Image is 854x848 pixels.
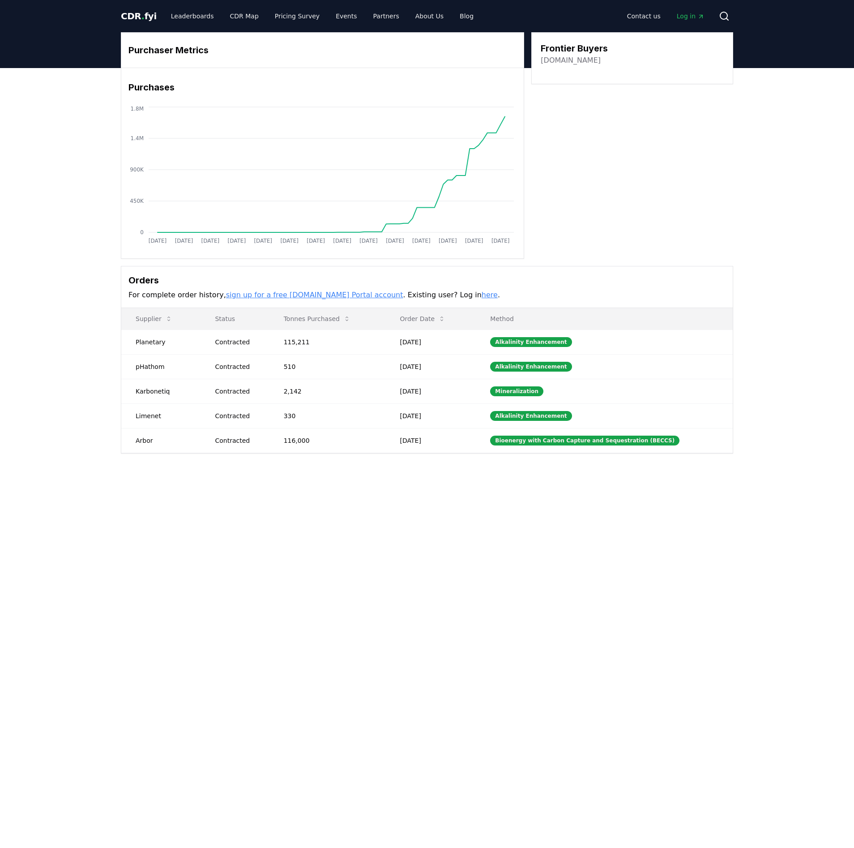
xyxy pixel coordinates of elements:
tspan: [DATE] [465,238,483,244]
td: 510 [269,354,386,379]
a: Blog [453,8,481,24]
h3: Purchaser Metrics [128,43,517,57]
button: Tonnes Purchased [277,310,358,328]
div: Alkalinity Enhancement [490,411,572,421]
tspan: 0 [140,229,144,236]
button: Supplier [128,310,179,328]
td: Arbor [121,428,201,453]
td: Planetary [121,330,201,354]
tspan: [DATE] [254,238,272,244]
tspan: [DATE] [149,238,167,244]
td: 330 [269,403,386,428]
a: [DOMAIN_NAME] [541,55,601,66]
a: Pricing Survey [268,8,327,24]
button: Order Date [393,310,453,328]
tspan: [DATE] [175,238,193,244]
h3: Frontier Buyers [541,42,608,55]
a: About Us [408,8,451,24]
tspan: 1.8M [131,106,144,112]
a: CDR.fyi [121,10,157,22]
p: Method [483,314,726,323]
h3: Purchases [128,81,517,94]
p: For complete order history, . Existing user? Log in . [128,290,726,300]
nav: Main [620,8,712,24]
tspan: [DATE] [439,238,457,244]
tspan: [DATE] [491,238,510,244]
a: Log in [670,8,712,24]
td: [DATE] [386,403,476,428]
tspan: [DATE] [280,238,299,244]
div: Contracted [215,436,262,445]
span: Log in [677,12,705,21]
div: Contracted [215,362,262,371]
tspan: [DATE] [201,238,220,244]
td: pHathom [121,354,201,379]
span: . [141,11,145,21]
td: [DATE] [386,354,476,379]
div: Alkalinity Enhancement [490,337,572,347]
h3: Orders [128,274,726,287]
td: Karbonetiq [121,379,201,403]
nav: Main [164,8,481,24]
div: Alkalinity Enhancement [490,362,572,372]
div: Bioenergy with Carbon Capture and Sequestration (BECCS) [490,436,679,445]
a: sign up for a free [DOMAIN_NAME] Portal account [226,291,403,299]
div: Contracted [215,411,262,420]
tspan: [DATE] [307,238,325,244]
td: [DATE] [386,330,476,354]
a: Leaderboards [164,8,221,24]
div: Contracted [215,387,262,396]
a: Partners [366,8,406,24]
tspan: [DATE] [333,238,351,244]
td: Limenet [121,403,201,428]
td: 116,000 [269,428,386,453]
tspan: 900K [130,167,144,173]
tspan: [DATE] [359,238,378,244]
tspan: [DATE] [386,238,404,244]
span: CDR fyi [121,11,157,21]
a: CDR Map [223,8,266,24]
tspan: [DATE] [412,238,431,244]
td: [DATE] [386,428,476,453]
tspan: 450K [130,198,144,204]
p: Status [208,314,262,323]
div: Mineralization [490,386,543,396]
a: Contact us [620,8,668,24]
td: 115,211 [269,330,386,354]
td: 2,142 [269,379,386,403]
a: here [482,291,498,299]
td: [DATE] [386,379,476,403]
div: Contracted [215,338,262,347]
tspan: 1.4M [131,135,144,141]
tspan: [DATE] [228,238,246,244]
a: Events [329,8,364,24]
